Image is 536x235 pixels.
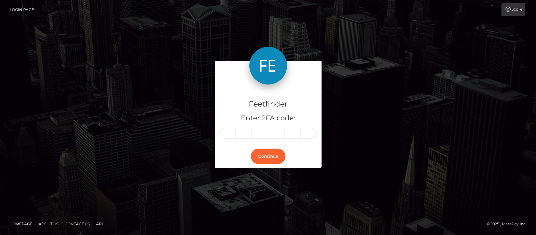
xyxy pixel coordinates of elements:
h5: Enter 2FA code: [219,113,317,123]
div: © 2025 , MassPay Inc. [487,221,531,227]
img: Feetfinder [249,47,287,85]
button: Continue [251,149,285,164]
a: Homepage [7,219,35,229]
a: Contact Us [62,219,92,229]
a: Login Page [10,3,34,16]
a: Login [501,3,525,16]
h4: Feetfinder [219,99,317,110]
a: API [94,219,106,229]
a: About Us [36,219,61,229]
